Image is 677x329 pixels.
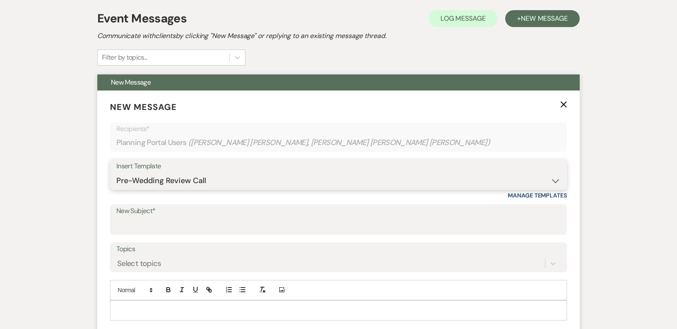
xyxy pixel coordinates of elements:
div: Filter by topics... [102,52,147,63]
label: Topics [116,243,561,255]
label: New Subject* [116,205,561,217]
span: New Message [111,78,151,87]
span: New Message [110,101,177,112]
p: Recipients* [116,123,561,134]
a: Manage Templates [508,192,567,199]
span: ( [PERSON_NAME] [PERSON_NAME], [PERSON_NAME] [PERSON_NAME] [PERSON_NAME] ) [188,137,490,148]
h2: Communicate with clients by clicking "New Message" or replying to an existing message thread. [97,31,580,41]
div: Planning Portal Users [116,134,561,151]
div: Insert Template [116,160,561,173]
button: Log Message [429,10,498,27]
span: Log Message [440,14,486,23]
span: New Message [521,14,568,23]
button: +New Message [505,10,580,27]
div: Select topics [117,258,161,269]
h1: Event Messages [97,10,187,27]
